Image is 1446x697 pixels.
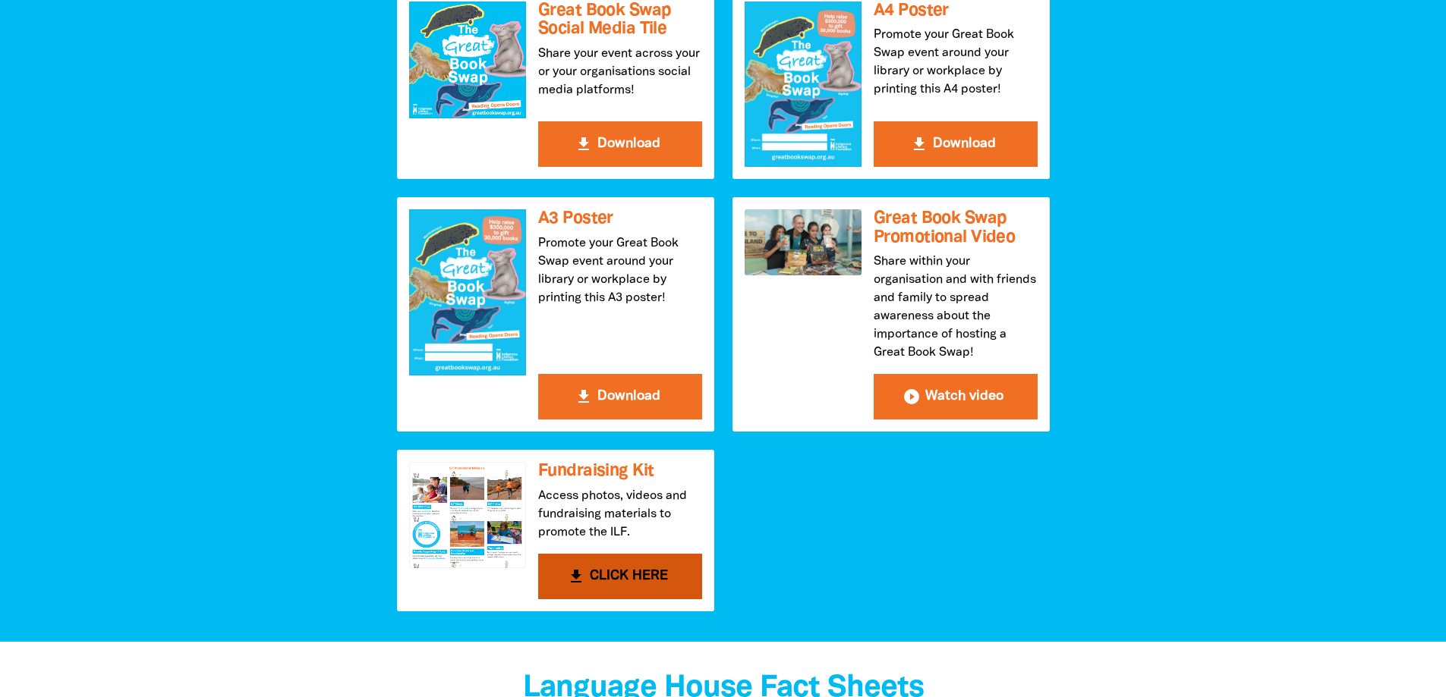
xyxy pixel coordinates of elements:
[538,374,702,419] button: get_app Download
[910,135,928,153] i: get_app
[874,209,1038,246] h3: Great Book Swap Promotional Video
[538,554,702,599] button: get_app CLICK HERE
[575,135,593,153] i: get_app
[874,121,1038,167] button: get_app Download
[538,2,702,39] h3: Great Book Swap Social Media Tile
[874,2,1038,20] h3: A4 Poster
[567,567,585,586] i: get_app
[538,121,702,167] button: get_app Download
[538,209,702,228] h3: A3 Poster
[745,2,862,167] img: A4 Poster
[538,462,702,481] h3: Fundraising Kit
[409,2,526,118] img: Great Book Swap Social Media Tile
[874,374,1038,419] button: play_circle_filled Watch video
[575,388,593,406] i: get_app
[409,209,526,375] img: A3 Poster
[903,388,921,406] i: play_circle_filled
